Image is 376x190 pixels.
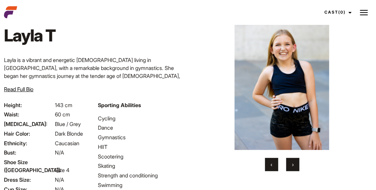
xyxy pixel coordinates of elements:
[4,85,33,93] button: Read Full Bio
[98,171,184,179] li: Strength and conditioning
[4,6,17,19] img: cropped-aefm-brand-fav-22-square.png
[4,101,54,109] span: Height:
[4,130,54,138] span: Hair Color:
[4,26,58,45] h1: Layla T
[4,139,54,147] span: Ethnicity:
[55,130,83,137] span: Dark Blonde
[55,167,69,173] span: Size 4
[360,9,368,17] img: Burger icon
[338,10,346,15] span: (0)
[55,121,81,127] span: Blue / Grey
[55,176,64,183] span: N/A
[318,3,355,21] a: Cast(0)
[4,120,54,128] span: [MEDICAL_DATA]:
[98,133,184,141] li: Gymnastics
[55,102,72,108] span: 143 cm
[271,161,272,168] span: Previous
[4,110,54,118] span: Waist:
[204,7,360,150] img: 0B5A8736
[98,181,184,189] li: Swimming
[4,56,184,128] p: Layla is a vibrant and energetic [DEMOGRAPHIC_DATA] living in [GEOGRAPHIC_DATA], with a remarkabl...
[55,149,64,156] span: N/A
[98,162,184,170] li: Skating
[98,102,141,108] strong: Sporting Abilities
[4,158,54,174] span: Shoe Size ([GEOGRAPHIC_DATA]):
[4,176,54,184] span: Dress Size:
[98,114,184,122] li: Cycling
[98,153,184,160] li: Scootering
[98,143,184,151] li: HIIT
[55,111,70,118] span: 60 cm
[4,149,54,157] span: Bust:
[4,86,33,93] span: Read Full Bio
[292,161,293,168] span: Next
[98,124,184,132] li: Dance
[55,140,79,147] span: Caucasian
